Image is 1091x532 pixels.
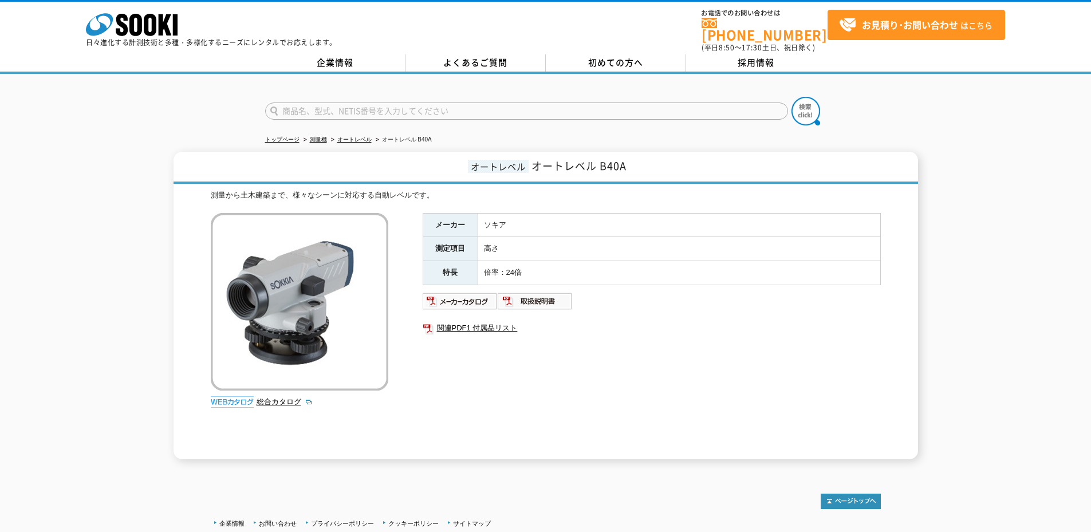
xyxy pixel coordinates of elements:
[423,321,881,336] a: 関連PDF1 付属品リスト
[373,134,432,146] li: オートレベル B40A
[478,261,880,285] td: 倍率：24倍
[588,56,643,69] span: 初めての方へ
[686,54,826,72] a: 採用情報
[702,18,828,41] a: [PHONE_NUMBER]
[211,396,254,408] img: webカタログ
[388,520,439,527] a: クッキーポリシー
[310,136,327,143] a: 測量機
[211,190,881,202] div: 測量から土木建築まで、様々なシーンに対応する自動レベルです。
[265,136,300,143] a: トップページ
[821,494,881,509] img: トップページへ
[423,261,478,285] th: 特長
[257,397,313,406] a: 総合カタログ
[423,213,478,237] th: メーカー
[423,292,498,310] img: メーカーカタログ
[259,520,297,527] a: お問い合わせ
[742,42,762,53] span: 17:30
[453,520,491,527] a: サイトマップ
[839,17,992,34] span: はこちら
[405,54,546,72] a: よくあるご質問
[423,237,478,261] th: 測定項目
[791,97,820,125] img: btn_search.png
[311,520,374,527] a: プライバシーポリシー
[265,54,405,72] a: 企業情報
[211,213,388,391] img: オートレベル B40A
[546,54,686,72] a: 初めての方へ
[478,237,880,261] td: 高さ
[478,213,880,237] td: ソキア
[719,42,735,53] span: 8:50
[862,18,958,31] strong: お見積り･お問い合わせ
[531,158,627,174] span: オートレベル B40A
[498,300,573,308] a: 取扱説明書
[702,42,815,53] span: (平日 ～ 土日、祝日除く)
[828,10,1005,40] a: お見積り･お問い合わせはこちら
[86,39,337,46] p: 日々進化する計測技術と多種・多様化するニーズにレンタルでお応えします。
[498,292,573,310] img: 取扱説明書
[468,160,529,173] span: オートレベル
[265,103,788,120] input: 商品名、型式、NETIS番号を入力してください
[219,520,245,527] a: 企業情報
[423,300,498,308] a: メーカーカタログ
[337,136,372,143] a: オートレベル
[702,10,828,17] span: お電話でのお問い合わせは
